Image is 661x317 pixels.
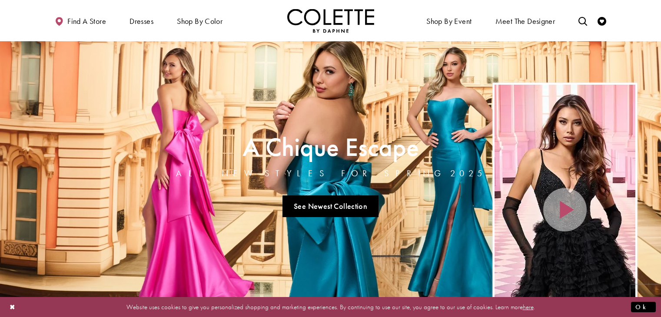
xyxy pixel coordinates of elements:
a: here [523,302,534,311]
button: Close Dialog [5,299,20,314]
p: Website uses cookies to give you personalized shopping and marketing experiences. By continuing t... [63,301,598,313]
button: Submit Dialog [631,301,656,312]
ul: Slider Links [173,192,488,221]
a: See Newest Collection A Chique Escape All New Styles For Spring 2025 [282,195,379,217]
